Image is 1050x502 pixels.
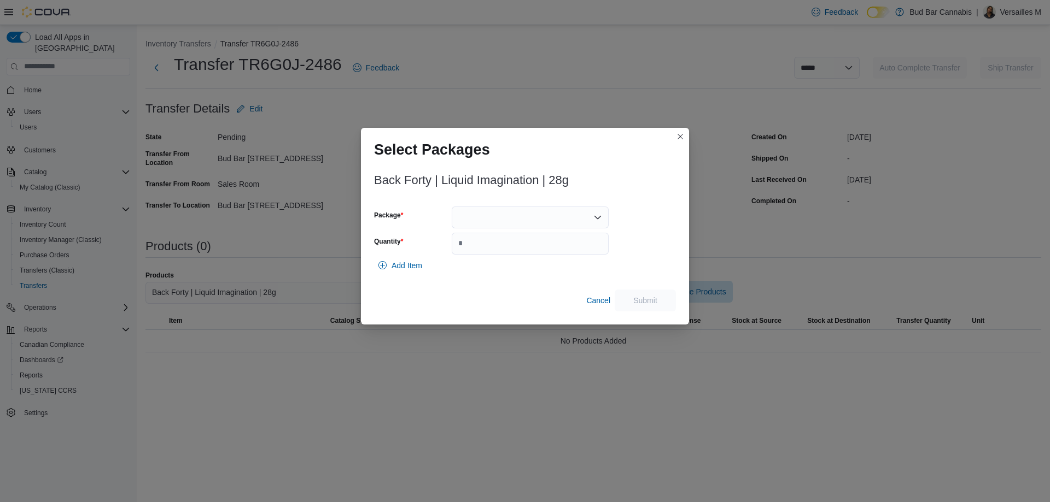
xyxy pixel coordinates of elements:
[593,213,602,222] button: Open list of options
[374,141,490,158] h1: Select Packages
[615,290,676,311] button: Submit
[374,255,427,276] button: Add Item
[586,295,610,306] span: Cancel
[374,174,569,187] h3: Back Forty | Liquid Imagination | 28g
[633,295,657,306] span: Submit
[582,290,615,311] button: Cancel
[374,211,403,220] label: Package
[674,130,687,143] button: Closes this modal window
[392,260,422,271] span: Add Item
[374,237,403,246] label: Quantity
